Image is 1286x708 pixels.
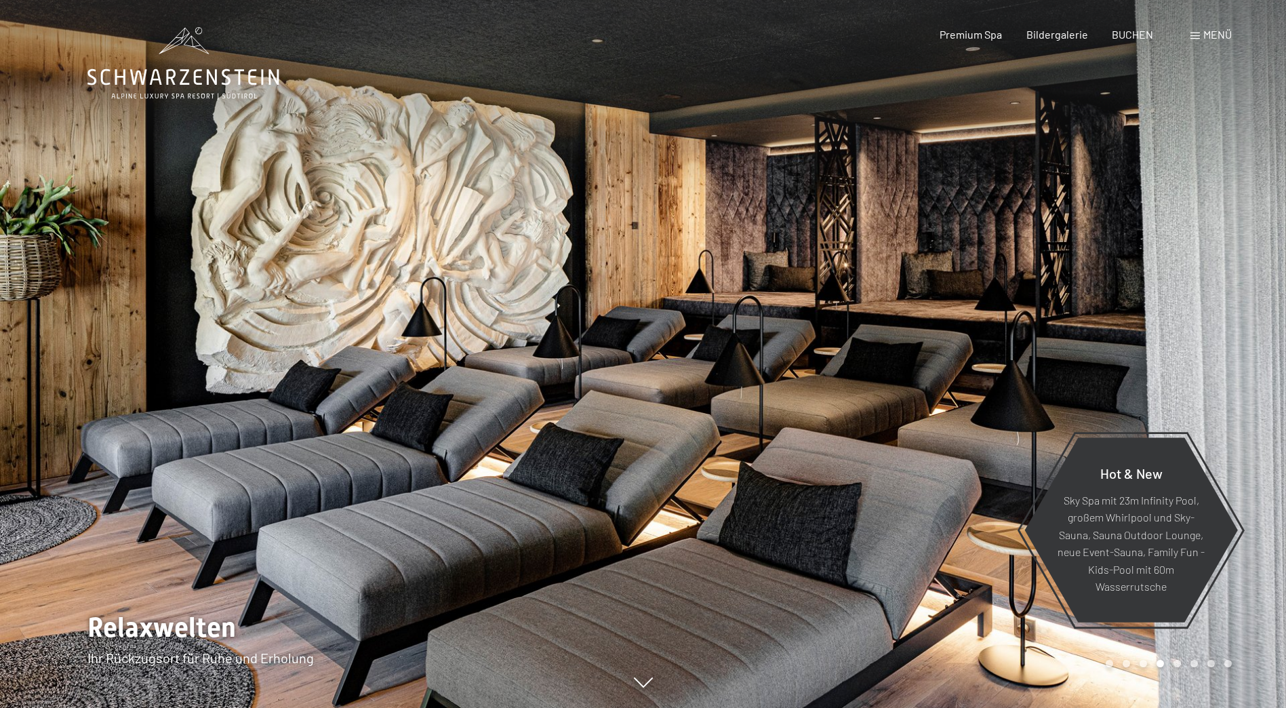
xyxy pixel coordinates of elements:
p: Sky Spa mit 23m Infinity Pool, großem Whirlpool und Sky-Sauna, Sauna Outdoor Lounge, neue Event-S... [1058,491,1205,595]
div: Carousel Page 4 (Current Slide) [1157,660,1164,667]
div: Carousel Page 5 [1173,660,1181,667]
div: Carousel Pagination [1101,660,1232,667]
span: Hot & New [1100,465,1163,481]
span: Menü [1203,28,1232,41]
a: Hot & New Sky Spa mit 23m Infinity Pool, großem Whirlpool und Sky-Sauna, Sauna Outdoor Lounge, ne... [1024,437,1239,623]
div: Carousel Page 2 [1123,660,1130,667]
div: Carousel Page 1 [1106,660,1113,667]
div: Carousel Page 7 [1207,660,1215,667]
a: BUCHEN [1112,28,1153,41]
a: Premium Spa [940,28,1002,41]
div: Carousel Page 8 [1224,660,1232,667]
div: Carousel Page 6 [1190,660,1198,667]
a: Bildergalerie [1026,28,1088,41]
div: Carousel Page 3 [1140,660,1147,667]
